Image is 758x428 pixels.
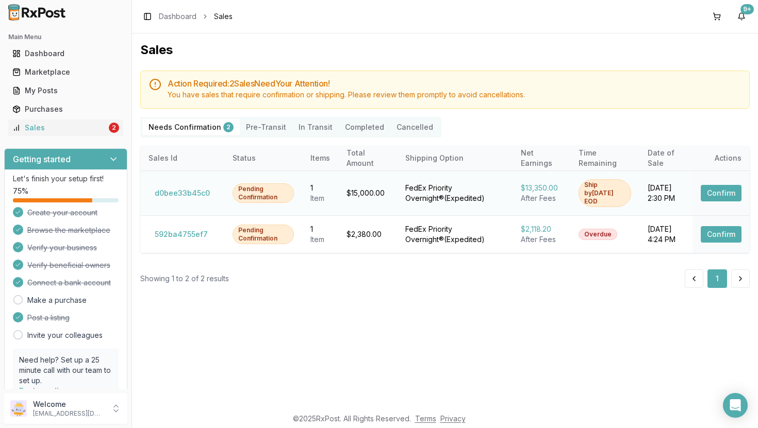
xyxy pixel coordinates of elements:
th: Date of Sale [639,146,693,170]
div: Pending Confirmation [233,225,294,244]
button: Confirm [701,226,741,243]
span: 75 % [13,186,28,196]
th: Sales Id [140,146,224,170]
div: Marketplace [12,67,119,77]
a: Make a purchase [27,295,87,305]
img: RxPost Logo [4,4,70,21]
th: Actions [693,146,750,170]
div: $15,000.00 [347,188,389,198]
th: Items [302,146,338,170]
div: Pending Confirmation [233,183,294,203]
a: Dashboard [8,44,123,63]
div: 1 [310,224,330,234]
div: $13,350.00 [521,183,562,193]
a: Privacy [440,414,466,423]
button: Marketplace [4,64,127,80]
button: In Transit [292,119,339,135]
span: Post a listing [27,313,70,323]
button: Completed [339,119,390,135]
div: Ship by [DATE] EOD [579,179,632,207]
div: Showing 1 to 2 of 2 results [140,273,229,284]
span: Browse the marketplace [27,225,110,235]
div: 2 [223,122,234,132]
a: Marketplace [8,63,123,81]
div: [DATE] 4:24 PM [648,224,684,245]
p: Need help? Set up a 25 minute call with our team to set up. [19,355,112,386]
a: Sales2 [8,118,123,137]
th: Total Amount [338,146,397,170]
div: 1 [310,183,330,193]
a: Purchases [8,100,123,118]
div: My Posts [12,85,119,96]
div: Sales [12,123,107,133]
th: Net Earnings [513,146,570,170]
div: Open Intercom Messenger [723,393,748,418]
span: Connect a bank account [27,278,111,288]
div: 9+ [740,4,754,14]
div: Item [310,193,330,203]
a: My Posts [8,81,123,100]
h3: Getting started [13,153,71,165]
h5: Action Required: 2 Sale s Need Your Attention! [168,79,741,88]
a: Dashboard [159,11,196,22]
div: $2,118.20 [521,224,562,234]
button: Pre-Transit [240,119,292,135]
a: Invite your colleagues [27,330,103,340]
button: 9+ [733,8,750,25]
div: You have sales that require confirmation or shipping. Please review them promptly to avoid cancel... [168,90,741,100]
div: After Fees [521,234,562,245]
div: FedEx Priority Overnight® ( Expedited ) [405,224,505,245]
th: Time Remaining [570,146,640,170]
img: User avatar [10,400,27,417]
button: d0bee33b45c0 [149,185,216,201]
button: Needs Confirmation [142,119,240,135]
button: 592ba4755ef7 [149,226,214,243]
button: Dashboard [4,45,127,62]
p: [EMAIL_ADDRESS][DOMAIN_NAME] [33,409,105,418]
button: My Posts [4,82,127,99]
button: Purchases [4,101,127,117]
h2: Main Menu [8,33,123,41]
span: Create your account [27,208,97,218]
th: Shipping Option [397,146,513,170]
div: Dashboard [12,48,119,59]
button: Sales2 [4,119,127,136]
div: $2,380.00 [347,229,389,239]
button: Confirm [701,185,741,201]
button: Cancelled [390,119,439,135]
div: 2 [109,123,119,133]
span: Verify beneficial owners [27,260,110,270]
th: Status [224,146,302,170]
p: Welcome [33,399,105,409]
button: 1 [707,269,727,288]
div: After Fees [521,193,562,203]
div: FedEx Priority Overnight® ( Expedited ) [405,183,505,203]
span: Sales [214,11,233,22]
p: Let's finish your setup first! [13,174,119,184]
h1: Sales [140,42,750,58]
a: Terms [415,414,436,423]
nav: breadcrumb [159,11,233,22]
div: Purchases [12,104,119,114]
a: Book a call [19,386,59,395]
div: Item [310,234,330,245]
span: Verify your business [27,243,97,253]
div: [DATE] 2:30 PM [648,183,684,203]
div: Overdue [579,229,617,240]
